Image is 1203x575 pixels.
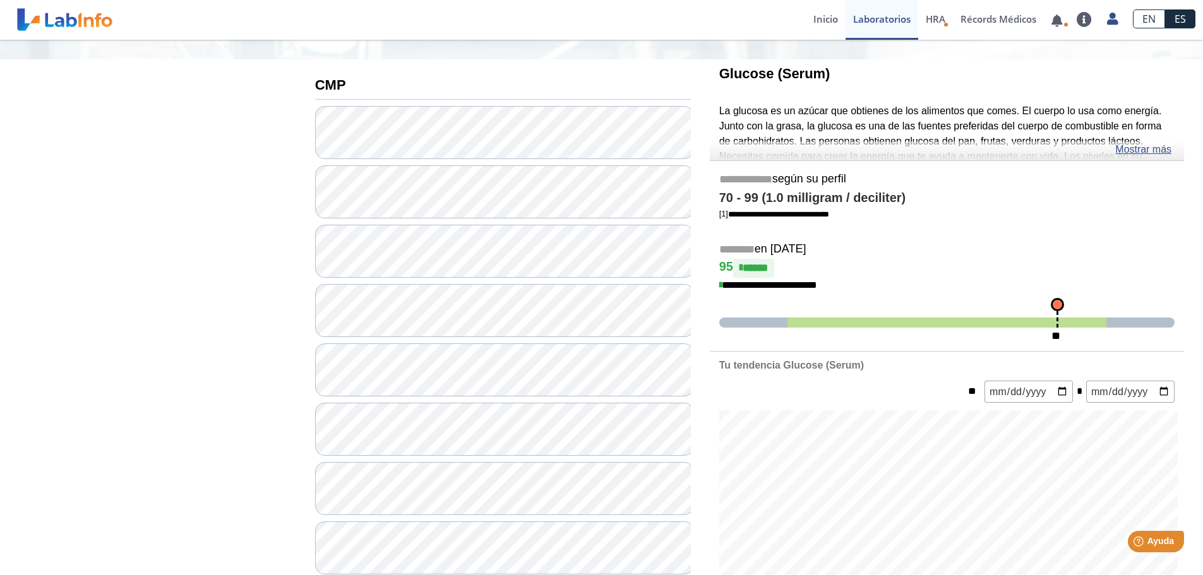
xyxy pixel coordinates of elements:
h4: 70 - 99 (1.0 milligram / deciliter) [719,191,1175,206]
input: mm/dd/yyyy [985,381,1073,403]
a: EN [1133,9,1165,28]
a: Mostrar más [1115,142,1171,157]
p: La glucosa es un azúcar que obtienes de los alimentos que comes. El cuerpo lo usa como energía. J... [719,104,1175,194]
b: CMP [315,77,346,93]
h4: 95 [719,259,1175,278]
span: HRA [926,13,945,25]
a: ES [1165,9,1195,28]
iframe: Help widget launcher [1091,526,1189,561]
b: Tu tendencia Glucose (Serum) [719,360,864,370]
h5: en [DATE] [719,242,1175,257]
b: Glucose (Serum) [719,66,830,81]
h5: según su perfil [719,172,1175,187]
a: [1] [719,209,829,218]
input: mm/dd/yyyy [1086,381,1175,403]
